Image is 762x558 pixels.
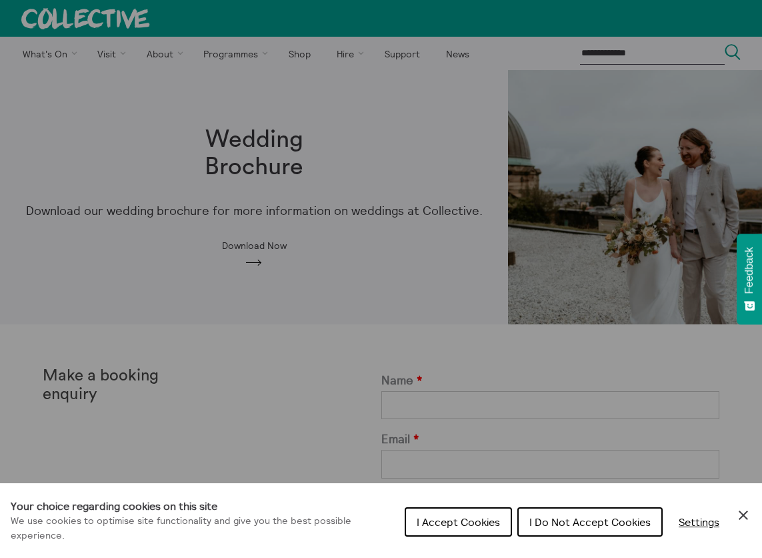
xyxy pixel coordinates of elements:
[529,515,651,529] span: I Do Not Accept Cookies
[405,507,512,537] button: I Accept Cookies
[517,507,663,537] button: I Do Not Accept Cookies
[11,498,394,514] h1: Your choice regarding cookies on this site
[417,515,500,529] span: I Accept Cookies
[668,509,730,535] button: Settings
[743,247,755,294] span: Feedback
[679,515,719,529] span: Settings
[11,514,394,543] p: We use cookies to optimise site functionality and give you the best possible experience.
[737,234,762,324] button: Feedback - Show survey
[735,507,751,523] button: Close Cookie Control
